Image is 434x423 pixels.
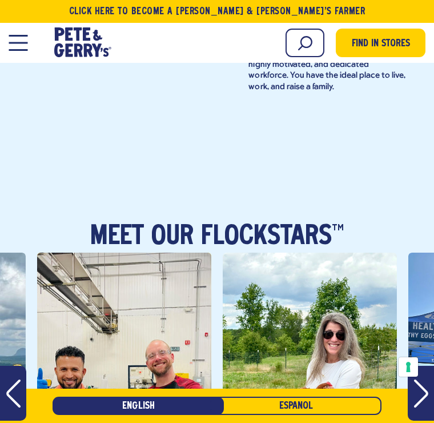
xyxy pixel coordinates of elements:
input: Search [286,29,324,57]
a: Find in Stores [336,29,425,57]
span: Meet [90,223,144,252]
span: Find in Stores [352,37,410,52]
span: Our [151,223,194,252]
button: Your consent preferences for tracking technologies [399,357,418,377]
span: TM [332,222,344,233]
span: Flockstars [201,223,344,252]
a: English [53,397,224,415]
button: Open Mobile Menu Modal Dialog [9,35,27,51]
button: Next [408,366,434,421]
a: Español [210,397,381,415]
